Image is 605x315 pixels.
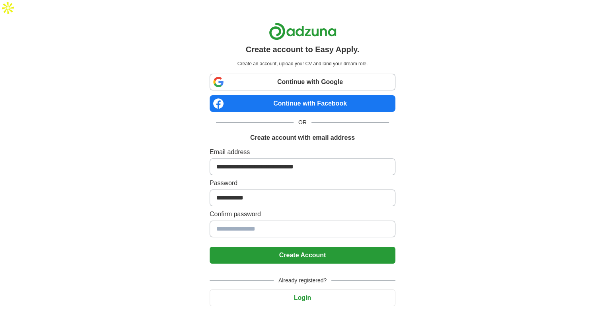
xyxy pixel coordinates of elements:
[210,247,395,264] button: Create Account
[210,147,395,157] label: Email address
[294,118,311,127] span: OR
[250,133,355,143] h1: Create account with email address
[210,178,395,188] label: Password
[210,95,395,112] a: Continue with Facebook
[210,290,395,306] button: Login
[246,43,360,55] h1: Create account to Easy Apply.
[210,294,395,301] a: Login
[269,22,337,40] img: Adzuna logo
[210,74,395,90] a: Continue with Google
[210,209,395,219] label: Confirm password
[211,60,394,67] p: Create an account, upload your CV and land your dream role.
[274,276,331,285] span: Already registered?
